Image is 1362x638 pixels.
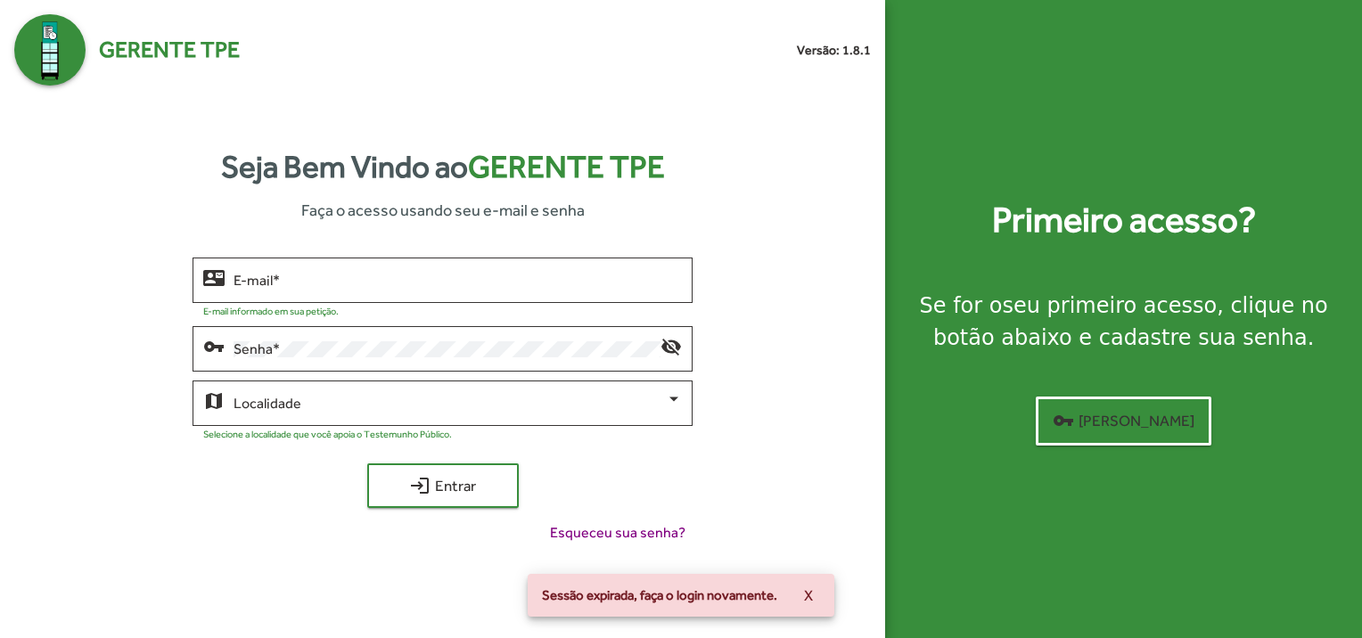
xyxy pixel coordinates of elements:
[409,475,431,496] mat-icon: login
[1002,293,1217,318] strong: seu primeiro acesso
[203,335,225,356] mat-icon: vpn_key
[542,586,777,604] span: Sessão expirada, faça o login novamente.
[907,290,1341,354] div: Se for o , clique no botão abaixo e cadastre sua senha.
[468,149,665,184] span: Gerente TPE
[797,41,871,60] small: Versão: 1.8.1
[221,143,665,191] strong: Seja Bem Vindo ao
[1036,397,1211,446] button: [PERSON_NAME]
[99,33,240,67] span: Gerente TPE
[203,306,339,316] mat-hint: E-mail informado em sua petição.
[1053,405,1194,437] span: [PERSON_NAME]
[1053,410,1074,431] mat-icon: vpn_key
[992,193,1256,247] strong: Primeiro acesso?
[203,266,225,288] mat-icon: contact_mail
[301,198,585,222] span: Faça o acesso usando seu e-mail e senha
[203,389,225,411] mat-icon: map
[367,463,519,508] button: Entrar
[660,335,682,356] mat-icon: visibility_off
[14,14,86,86] img: Logo Gerente
[790,579,827,611] button: X
[383,470,503,502] span: Entrar
[550,522,685,544] span: Esqueceu sua senha?
[203,429,452,439] mat-hint: Selecione a localidade que você apoia o Testemunho Público.
[804,579,813,611] span: X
